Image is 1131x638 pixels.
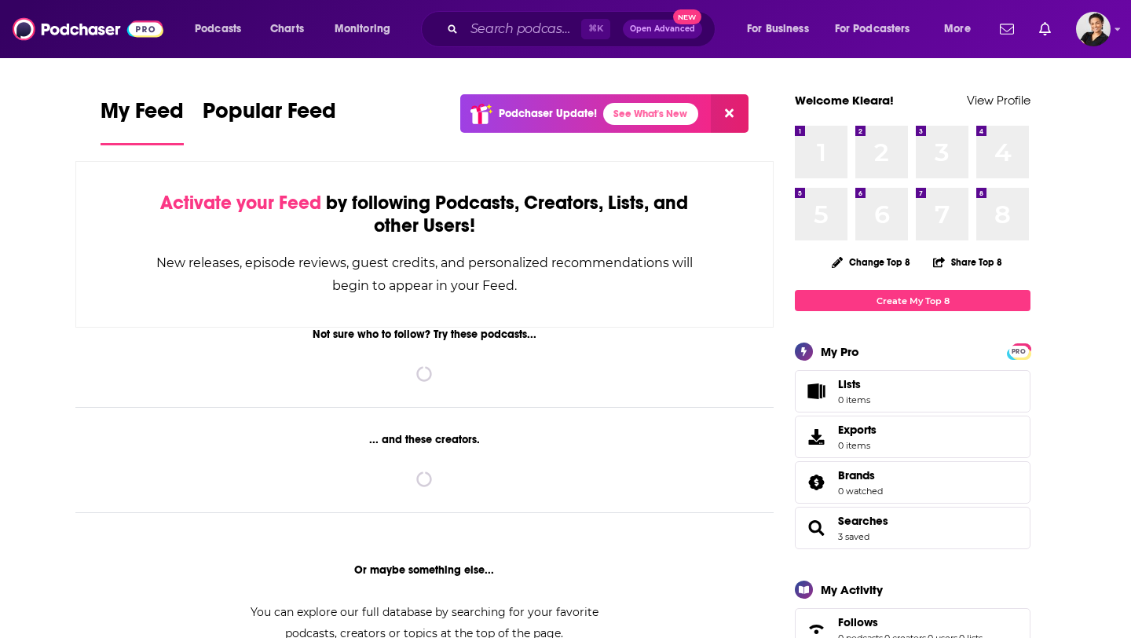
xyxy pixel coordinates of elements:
[747,18,809,40] span: For Business
[838,615,983,629] a: Follows
[436,11,730,47] div: Search podcasts, credits, & more...
[101,97,184,134] span: My Feed
[795,461,1030,504] span: Brands
[838,394,870,405] span: 0 items
[155,251,694,297] div: New releases, episode reviews, guest credits, and personalized recommendations will begin to appe...
[1009,345,1028,357] a: PRO
[800,426,832,448] span: Exports
[795,370,1030,412] a: Lists
[736,16,829,42] button: open menu
[795,93,894,108] a: Welcome Kieara!
[838,514,888,528] a: Searches
[822,252,920,272] button: Change Top 8
[155,192,694,237] div: by following Podcasts, Creators, Lists, and other Users!
[795,290,1030,311] a: Create My Top 8
[825,16,933,42] button: open menu
[623,20,702,38] button: Open AdvancedNew
[195,18,241,40] span: Podcasts
[75,563,774,577] div: Or maybe something else...
[994,16,1020,42] a: Show notifications dropdown
[821,582,883,597] div: My Activity
[75,433,774,446] div: ... and these creators.
[835,18,910,40] span: For Podcasters
[838,423,877,437] span: Exports
[800,380,832,402] span: Lists
[160,191,321,214] span: Activate your Feed
[944,18,971,40] span: More
[13,14,163,44] img: Podchaser - Follow, Share and Rate Podcasts
[821,344,859,359] div: My Pro
[932,247,1003,277] button: Share Top 8
[324,16,411,42] button: open menu
[75,328,774,341] div: Not sure who to follow? Try these podcasts...
[101,97,184,145] a: My Feed
[838,486,883,497] a: 0 watched
[838,377,861,391] span: Lists
[603,103,698,125] a: See What's New
[203,97,336,134] span: Popular Feed
[464,16,581,42] input: Search podcasts, credits, & more...
[203,97,336,145] a: Popular Feed
[838,440,877,451] span: 0 items
[499,107,597,120] p: Podchaser Update!
[800,517,832,539] a: Searches
[933,16,990,42] button: open menu
[1033,16,1057,42] a: Show notifications dropdown
[581,19,610,39] span: ⌘ K
[1076,12,1111,46] span: Logged in as kiearamr
[838,615,878,629] span: Follows
[260,16,313,42] a: Charts
[795,507,1030,549] span: Searches
[967,93,1030,108] a: View Profile
[1009,346,1028,357] span: PRO
[673,9,701,24] span: New
[838,468,883,482] a: Brands
[1076,12,1111,46] img: User Profile
[795,416,1030,458] a: Exports
[630,25,695,33] span: Open Advanced
[800,471,832,493] a: Brands
[838,377,870,391] span: Lists
[1076,12,1111,46] button: Show profile menu
[335,18,390,40] span: Monitoring
[270,18,304,40] span: Charts
[838,531,869,542] a: 3 saved
[838,468,875,482] span: Brands
[184,16,262,42] button: open menu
